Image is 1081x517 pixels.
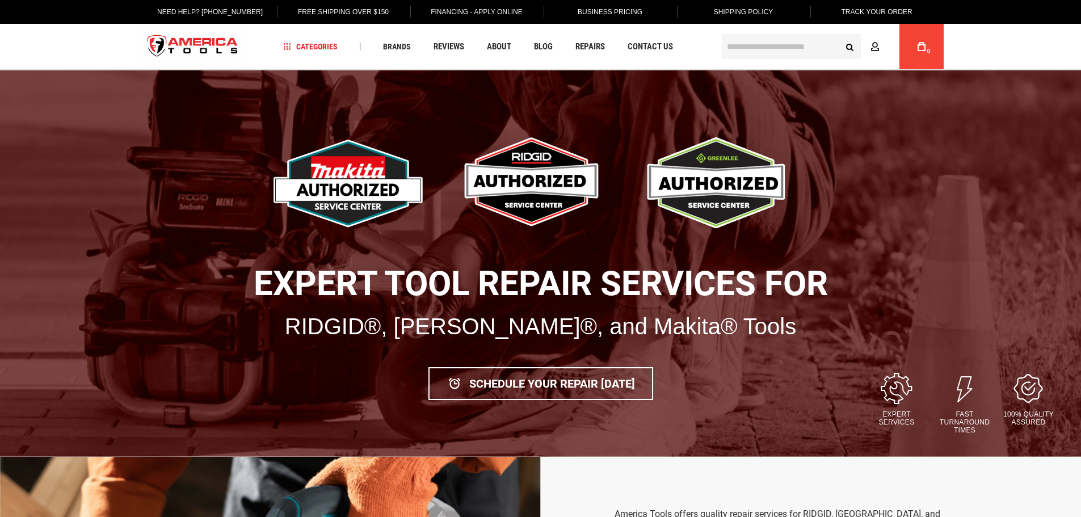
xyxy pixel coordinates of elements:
[273,127,438,239] img: Service Banner
[570,39,610,54] a: Repairs
[48,265,1033,302] h1: Expert Tool Repair Services for
[278,39,343,54] a: Categories
[575,43,605,51] span: Repairs
[445,127,623,239] img: Service Banner
[283,43,338,51] span: Categories
[138,26,248,68] img: America Tools
[622,39,678,54] a: Contact Us
[714,8,773,16] span: Shipping Policy
[428,39,469,54] a: Reviews
[428,367,653,400] a: Schedule Your Repair [DATE]
[865,410,928,426] p: Expert Services
[487,43,511,51] span: About
[482,39,516,54] a: About
[1002,410,1055,426] p: 100% Quality Assured
[378,39,416,54] a: Brands
[911,24,932,69] a: 0
[434,43,464,51] span: Reviews
[138,26,248,68] a: store logo
[927,48,931,54] span: 0
[933,410,996,434] p: Fast Turnaround Times
[630,127,809,239] img: Service Banner
[534,43,553,51] span: Blog
[48,308,1033,344] p: RIDGID®, [PERSON_NAME]®, and Makita® Tools
[628,43,673,51] span: Contact Us
[839,36,861,57] button: Search
[383,43,411,51] span: Brands
[529,39,558,54] a: Blog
